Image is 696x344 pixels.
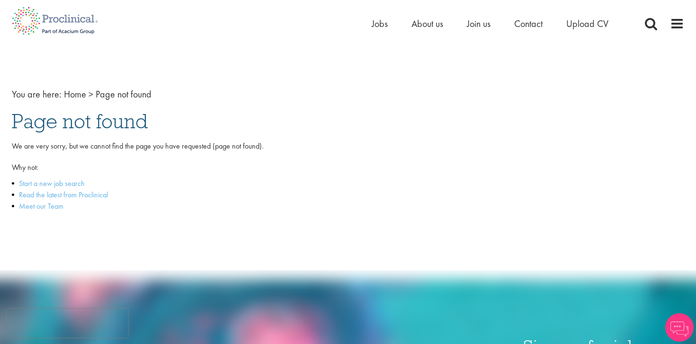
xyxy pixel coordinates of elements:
[665,313,694,342] img: Chatbot
[467,18,491,30] a: Join us
[12,141,684,174] p: We are very sorry, but we cannot find the page you have requested (page not found). Why not:
[566,18,608,30] a: Upload CV
[89,88,93,100] span: >
[12,88,62,100] span: You are here:
[96,88,152,100] span: Page not found
[7,309,128,337] iframe: reCAPTCHA
[19,190,108,200] a: Read the latest from Proclinical
[64,88,86,100] a: breadcrumb link
[372,18,388,30] a: Jobs
[19,178,85,188] a: Start a new job search
[514,18,543,30] a: Contact
[411,18,443,30] a: About us
[12,108,148,134] span: Page not found
[19,201,63,211] a: Meet our Team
